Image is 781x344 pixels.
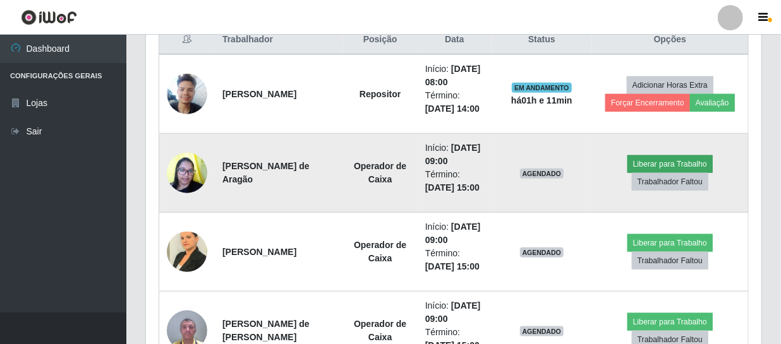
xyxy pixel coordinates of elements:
button: Forçar Encerramento [605,94,690,112]
strong: Operador de Caixa [354,240,406,263]
time: [DATE] 09:00 [425,300,481,324]
button: Trabalhador Faltou [632,173,708,191]
strong: [PERSON_NAME] de [PERSON_NAME] [222,319,310,342]
th: Trabalhador [215,25,343,55]
strong: Repositor [360,89,401,99]
button: Liberar para Trabalho [627,155,713,173]
strong: [PERSON_NAME] [222,247,296,257]
button: Liberar para Trabalho [627,234,713,252]
strong: [PERSON_NAME] [222,89,296,99]
button: Avaliação [690,94,735,112]
span: EM ANDAMENTO [512,83,572,93]
li: Término: [425,168,484,194]
th: Posição [343,25,418,55]
strong: Operador de Caixa [354,319,406,342]
li: Término: [425,89,484,116]
button: Trabalhador Faltou [632,252,708,270]
th: Data [418,25,492,55]
span: AGENDADO [520,169,564,179]
li: Início: [425,220,484,247]
img: 1745015698766.jpeg [167,67,207,121]
strong: Operador de Caixa [354,161,406,184]
th: Opções [592,25,749,55]
time: [DATE] 09:00 [425,143,481,166]
time: [DATE] 14:00 [425,104,480,114]
strong: há 01 h e 11 min [511,95,572,105]
span: AGENDADO [520,247,564,258]
img: 1632390182177.jpeg [167,146,207,199]
time: [DATE] 15:00 [425,261,480,271]
li: Início: [425,141,484,168]
button: Adicionar Horas Extra [627,76,713,94]
li: Início: [425,299,484,326]
time: [DATE] 15:00 [425,182,480,193]
time: [DATE] 08:00 [425,64,481,87]
button: Liberar para Trabalho [627,313,713,331]
li: Término: [425,247,484,273]
span: AGENDADO [520,326,564,336]
li: Início: [425,62,484,89]
th: Status [492,25,592,55]
img: 1730387044768.jpeg [167,225,207,278]
strong: [PERSON_NAME] de Aragão [222,161,310,184]
img: CoreUI Logo [21,9,77,25]
time: [DATE] 09:00 [425,222,481,245]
